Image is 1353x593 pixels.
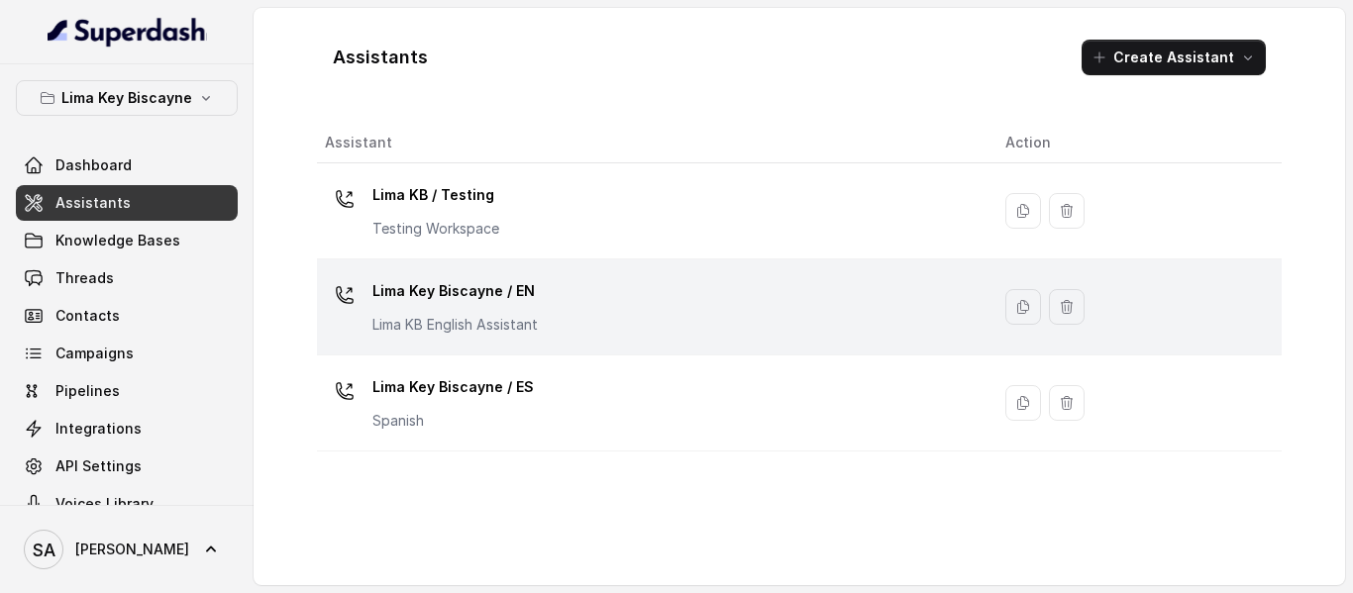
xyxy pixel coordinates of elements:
p: Lima KB / Testing [372,179,499,211]
h1: Assistants [333,42,428,73]
span: Voices Library [55,494,154,514]
th: Action [989,123,1282,163]
p: Spanish [372,411,534,431]
span: Contacts [55,306,120,326]
span: Dashboard [55,155,132,175]
span: API Settings [55,456,142,476]
p: Testing Workspace [372,219,499,239]
a: Pipelines [16,373,238,409]
a: Voices Library [16,486,238,522]
a: Dashboard [16,148,238,183]
span: Assistants [55,193,131,213]
a: Contacts [16,298,238,334]
span: Integrations [55,419,142,439]
a: Campaigns [16,336,238,371]
span: Pipelines [55,381,120,401]
th: Assistant [317,123,989,163]
a: Integrations [16,411,238,446]
a: Threads [16,260,238,296]
img: light.svg [48,16,207,48]
a: Knowledge Bases [16,223,238,258]
p: Lima Key Biscayne / EN [372,275,538,307]
span: Campaigns [55,344,134,363]
span: Knowledge Bases [55,231,180,250]
text: SA [33,540,55,560]
span: Threads [55,268,114,288]
p: Lima Key Biscayne [61,86,192,110]
span: [PERSON_NAME] [75,540,189,559]
button: Lima Key Biscayne [16,80,238,116]
button: Create Assistant [1082,40,1266,75]
a: Assistants [16,185,238,221]
p: Lima Key Biscayne / ES [372,371,534,403]
a: API Settings [16,448,238,484]
p: Lima KB English Assistant [372,315,538,335]
a: [PERSON_NAME] [16,522,238,577]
